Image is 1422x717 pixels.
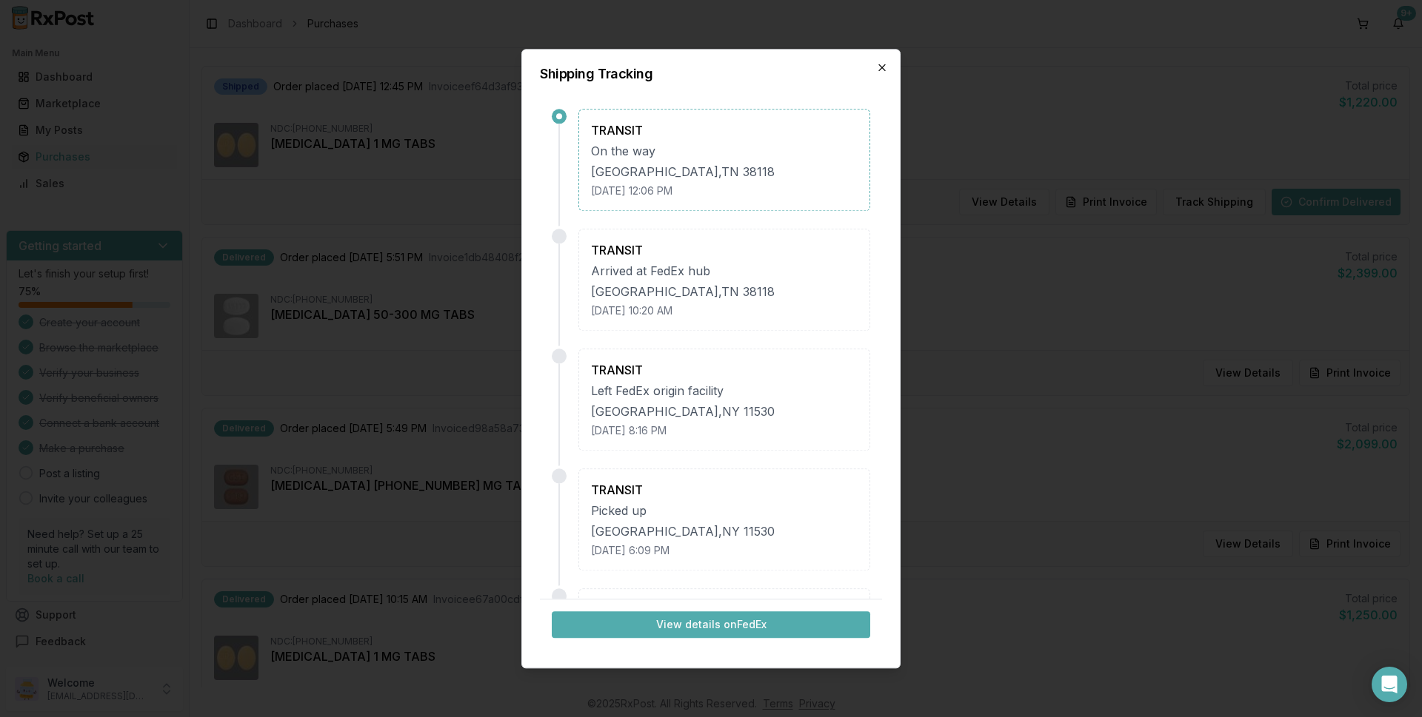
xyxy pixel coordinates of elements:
div: [GEOGRAPHIC_DATA] , NY 11530 [591,522,858,540]
div: Arrived at FedEx hub [591,262,858,280]
div: [DATE] 6:09 PM [591,543,858,558]
div: On the way [591,142,858,160]
div: [GEOGRAPHIC_DATA] , TN 38118 [591,283,858,300]
div: TRANSIT [591,121,858,139]
div: [DATE] 12:06 PM [591,184,858,198]
div: TRANSIT [591,361,858,379]
div: Left FedEx origin facility [591,382,858,400]
div: [DATE] 10:20 AM [591,303,858,318]
button: View details onFedEx [552,611,870,638]
div: Picked up [591,502,858,519]
div: [DATE] 8:16 PM [591,423,858,438]
div: [GEOGRAPHIC_DATA] , TN 38118 [591,163,858,181]
div: TRANSIT [591,481,858,499]
div: TRANSIT [591,241,858,259]
div: [GEOGRAPHIC_DATA] , NY 11530 [591,403,858,420]
h2: Shipping Tracking [540,67,882,81]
